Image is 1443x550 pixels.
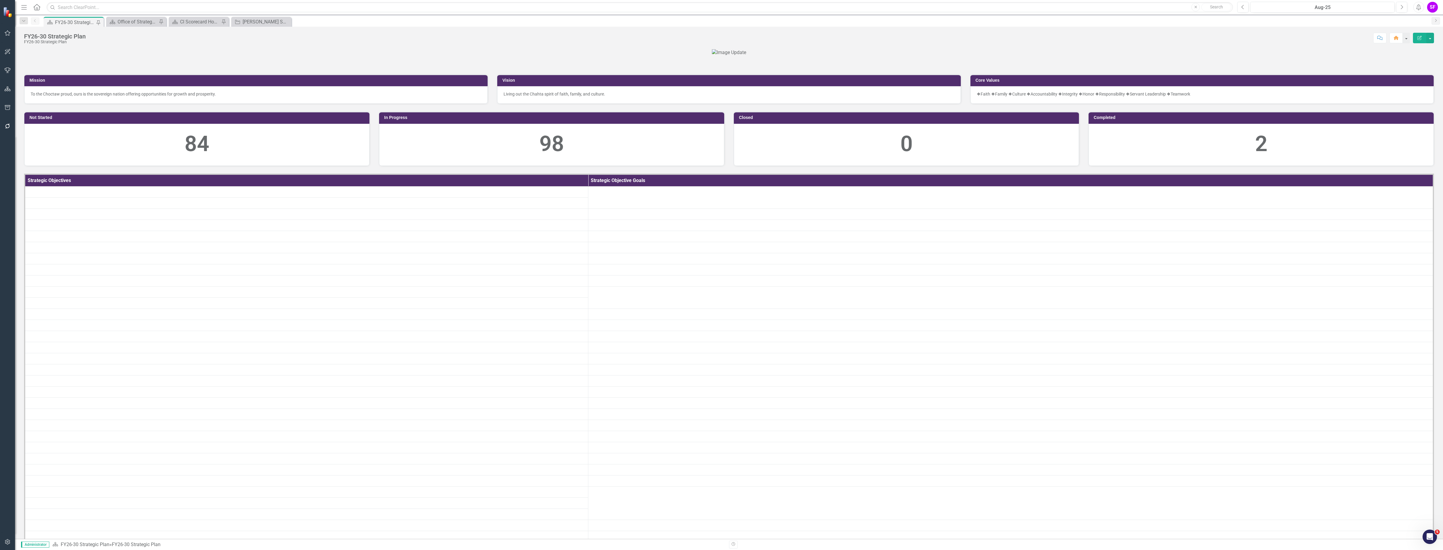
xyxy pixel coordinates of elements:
[1435,530,1440,534] span: 5
[170,18,220,26] a: CI Scorecard Home
[1201,3,1231,11] button: Search
[31,129,363,160] div: 84
[3,7,14,17] img: ClearPoint Strategy
[1094,115,1431,120] h3: Completed
[61,542,109,547] a: FY26-30 Strategic Plan
[504,92,605,96] span: Living out the Chahta spirit of faith, family, and culture.
[29,78,485,83] h3: Mission
[180,18,220,26] div: CI Scorecard Home
[118,18,157,26] div: Office of Strategy Continuous Improvement Initiatives
[55,19,95,26] div: FY26-30 Strategic Plan
[1427,2,1438,13] button: SF
[112,542,161,547] div: FY26-30 Strategic Plan
[739,115,1076,120] h3: Closed
[977,91,1427,97] p: ❖Faith ❖Family ❖Culture ❖Accountability ❖Integrity ❖Honor ❖Responsibility ❖Servant Leadership ❖Te...
[52,541,725,548] div: »
[29,115,366,120] h3: Not Started
[384,115,721,120] h3: In Progress
[108,18,157,26] a: Office of Strategy Continuous Improvement Initiatives
[502,78,957,83] h3: Vision
[24,33,86,40] div: FY26-30 Strategic Plan
[24,40,86,44] div: FY26-30 Strategic Plan
[1250,2,1395,13] button: Aug-25
[1252,4,1392,11] div: Aug-25
[243,18,290,26] div: [PERSON_NAME] SOs & CIs
[712,49,746,56] img: Image Update
[1095,129,1427,160] div: 2
[976,78,1431,83] h3: Core Values
[233,18,290,26] a: [PERSON_NAME] SOs & CIs
[31,92,216,96] span: To the Choctaw proud, ours is the sovereign nation offering opportunities for growth and prosperity.
[1423,530,1437,544] iframe: Intercom live chat
[21,542,49,548] span: Administrator
[47,2,1233,13] input: Search ClearPoint...
[1210,5,1223,9] span: Search
[740,129,1073,160] div: 0
[385,129,718,160] div: 98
